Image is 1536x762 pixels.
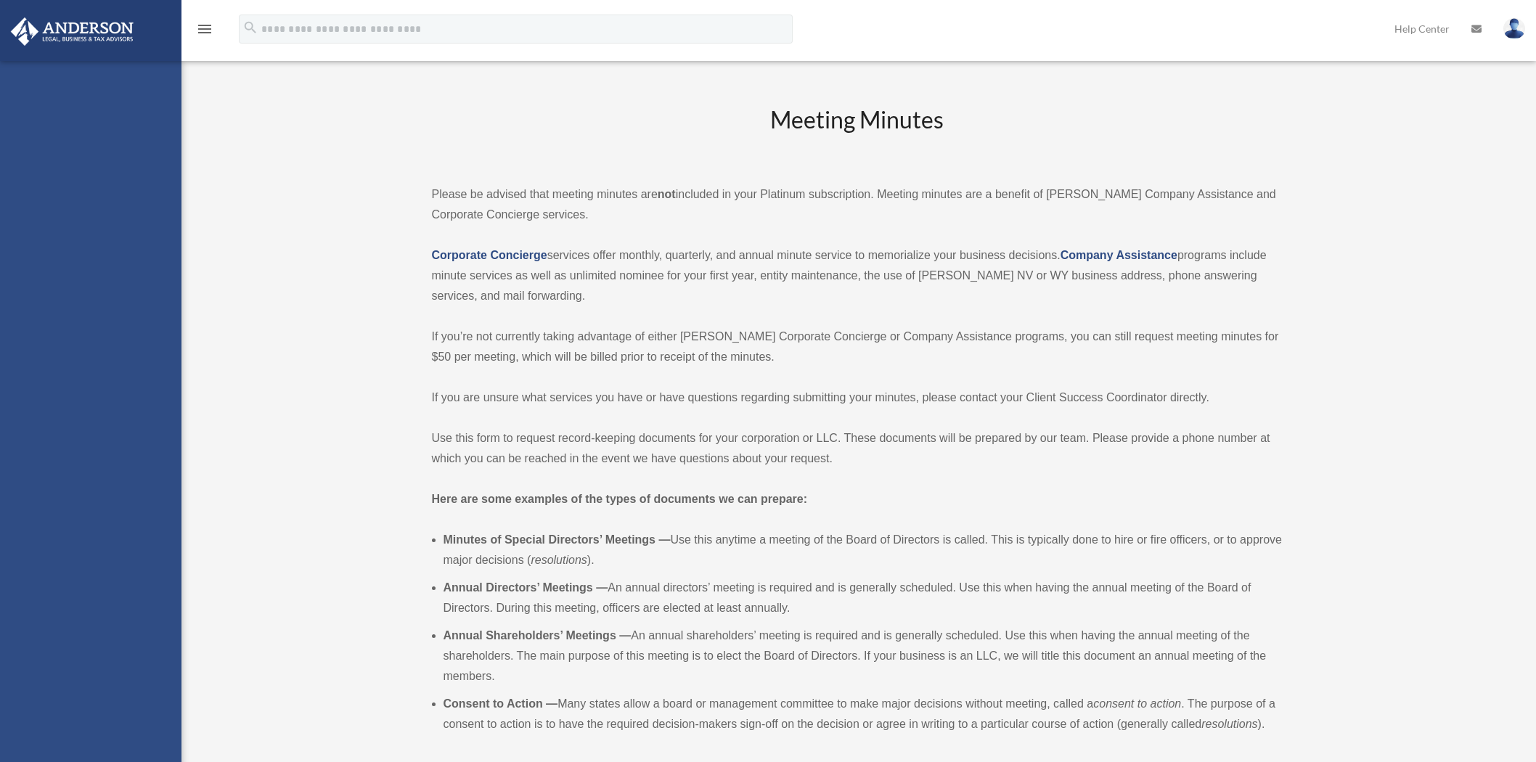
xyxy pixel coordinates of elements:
i: menu [196,20,213,38]
p: Use this form to request record-keeping documents for your corporation or LLC. These documents wi... [432,428,1283,469]
a: Company Assistance [1061,249,1177,261]
li: Many states allow a board or management committee to make major decisions without meeting, called... [444,694,1283,734]
li: An annual shareholders’ meeting is required and is generally scheduled. Use this when having the ... [444,626,1283,687]
b: Minutes of Special Directors’ Meetings — [444,533,671,546]
a: menu [196,25,213,38]
em: resolutions [531,554,587,566]
em: resolutions [1201,718,1257,730]
li: An annual directors’ meeting is required and is generally scheduled. Use this when having the ann... [444,578,1283,618]
img: User Pic [1503,18,1525,39]
b: Annual Directors’ Meetings — [444,581,608,594]
strong: Here are some examples of the types of documents we can prepare: [432,493,808,505]
a: Corporate Concierge [432,249,547,261]
i: search [242,20,258,36]
p: services offer monthly, quarterly, and annual minute service to memorialize your business decisio... [432,245,1283,306]
strong: not [658,188,676,200]
li: Use this anytime a meeting of the Board of Directors is called. This is typically done to hire or... [444,530,1283,570]
img: Anderson Advisors Platinum Portal [7,17,138,46]
h2: Meeting Minutes [432,104,1283,164]
p: If you are unsure what services you have or have questions regarding submitting your minutes, ple... [432,388,1283,408]
b: Consent to Action — [444,697,558,710]
p: If you’re not currently taking advantage of either [PERSON_NAME] Corporate Concierge or Company A... [432,327,1283,367]
p: Please be advised that meeting minutes are included in your Platinum subscription. Meeting minute... [432,184,1283,225]
b: Annual Shareholders’ Meetings — [444,629,632,642]
em: consent to [1093,697,1147,710]
em: action [1151,697,1182,710]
